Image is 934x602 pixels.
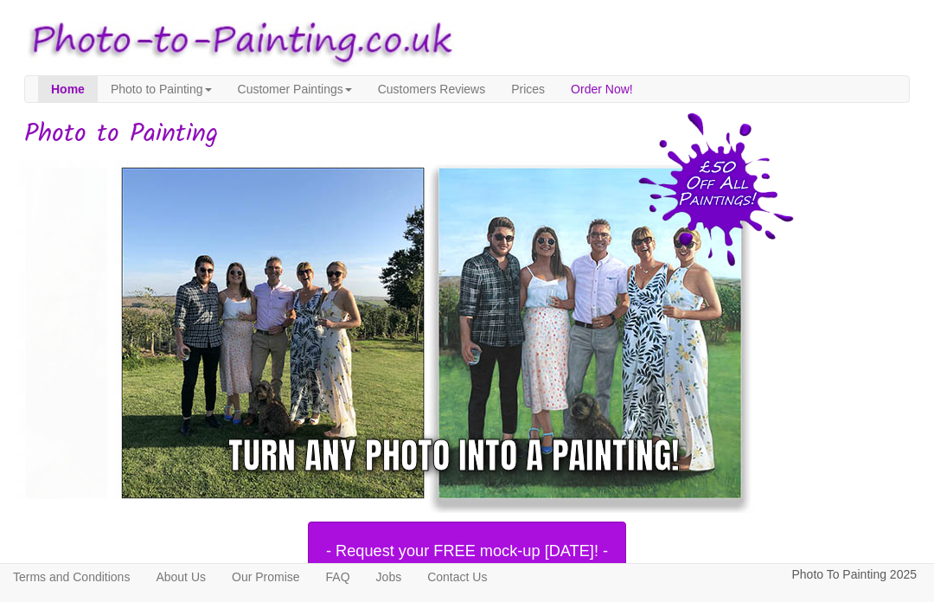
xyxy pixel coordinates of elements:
p: Photo To Painting 2025 [791,564,917,586]
a: Customers Reviews [365,76,498,102]
a: About Us [143,564,219,590]
img: family-small.jpg [107,153,756,513]
img: 50 pound price drop [638,112,794,266]
a: Prices [498,76,558,102]
a: FAQ [313,564,363,590]
a: Home [38,76,98,102]
a: Order Now! [558,76,646,102]
a: Photo to Painting [98,76,225,102]
a: Contact Us [414,564,500,590]
a: Customer Paintings [225,76,365,102]
img: Photo to Painting [16,9,458,75]
a: Our Promise [219,564,313,590]
h1: Photo to Painting [24,120,910,149]
button: - Request your FREE mock-up [DATE]! - [308,522,626,580]
div: Turn any photo into a painting! [228,430,680,482]
img: Oil painting of a dog [11,153,660,513]
a: Jobs [363,564,415,590]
